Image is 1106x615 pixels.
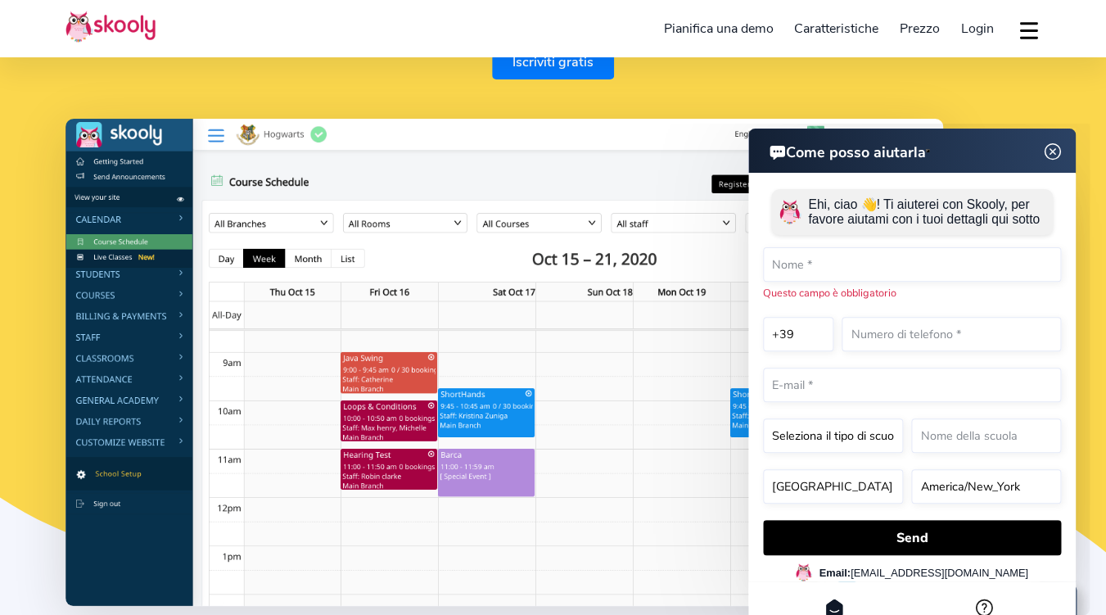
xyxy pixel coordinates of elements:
span: Login [960,20,993,38]
span: Prezzo [900,20,940,38]
button: dropdown menu [1017,11,1041,49]
a: Caratteristiche [783,16,889,42]
a: Pianifica una demo [653,16,784,42]
img: Scopri il software n. 1 per gestire scuole di musica - Desktop [65,119,943,606]
a: Login [950,16,1004,42]
a: Iscriviti gratis [492,44,614,79]
a: Prezzo [889,16,950,42]
img: Skooly [65,11,156,43]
